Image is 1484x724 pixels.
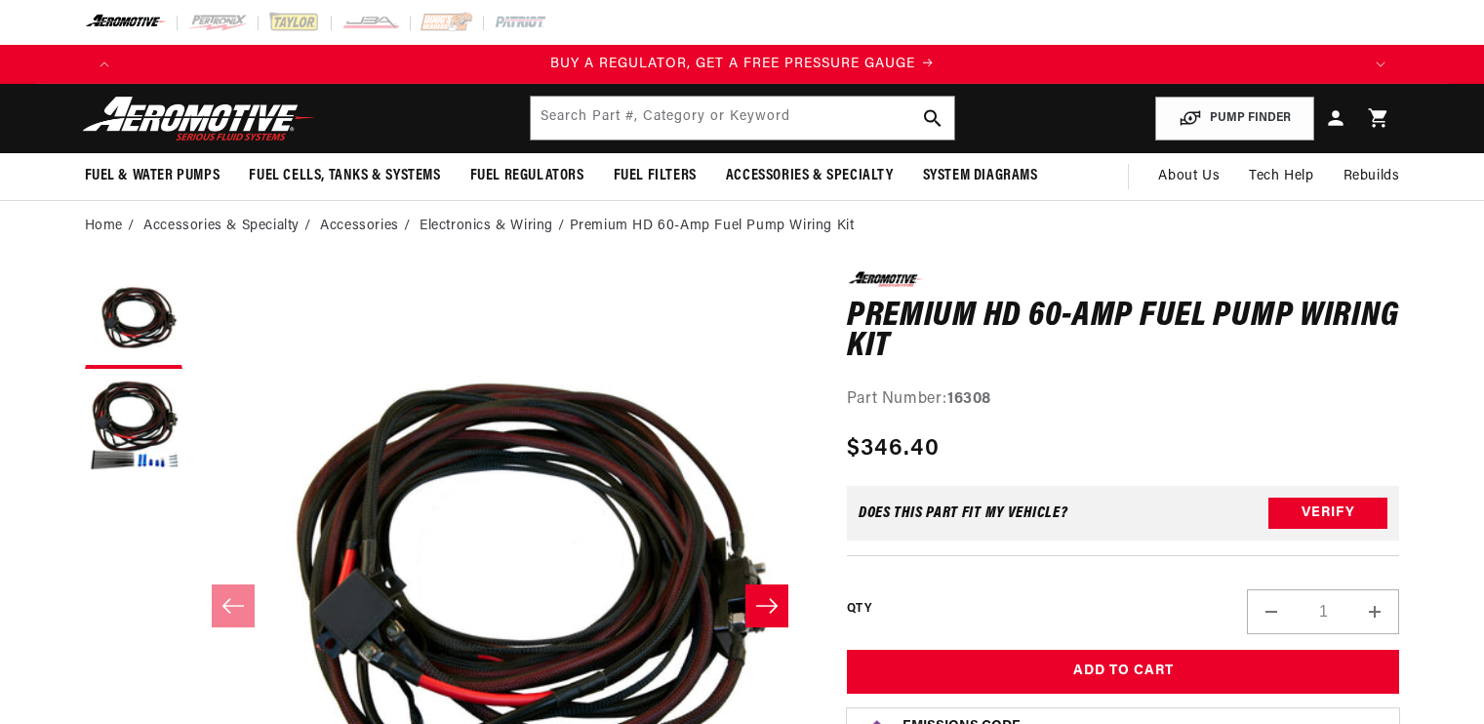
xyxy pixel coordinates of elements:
summary: Rebuilds [1329,153,1415,200]
button: Slide left [212,584,255,627]
summary: Fuel Filters [599,153,711,199]
a: About Us [1143,153,1234,200]
button: Load image 1 in gallery view [85,271,182,369]
span: Fuel & Water Pumps [85,166,221,186]
a: Electronics & Wiring [420,216,553,237]
button: PUMP FINDER [1155,97,1314,141]
span: BUY A REGULATOR, GET A FREE PRESSURE GAUGE [550,57,915,71]
span: $346.40 [847,431,940,466]
a: Accessories [320,216,399,237]
img: Aeromotive [77,96,321,141]
summary: Fuel Cells, Tanks & Systems [234,153,455,199]
h1: Premium HD 60-Amp Fuel Pump Wiring Kit [847,302,1400,363]
li: Accessories & Specialty [143,216,315,237]
a: Home [85,216,123,237]
summary: Tech Help [1234,153,1328,200]
span: Fuel Cells, Tanks & Systems [249,166,440,186]
span: System Diagrams [923,166,1038,186]
button: search button [911,97,954,140]
button: Translation missing: en.sections.announcements.previous_announcement [85,45,124,84]
summary: System Diagrams [908,153,1053,199]
nav: breadcrumbs [85,216,1400,237]
button: Add to Cart [847,650,1400,694]
div: Part Number: [847,387,1400,413]
strong: 16308 [947,391,991,407]
a: BUY A REGULATOR, GET A FREE PRESSURE GAUGE [124,54,1361,75]
button: Slide right [745,584,788,627]
span: Rebuilds [1344,166,1400,187]
span: Fuel Filters [614,166,697,186]
span: Accessories & Specialty [726,166,894,186]
slideshow-component: Translation missing: en.sections.announcements.announcement_bar [36,45,1449,84]
summary: Fuel & Water Pumps [70,153,235,199]
div: 1 of 4 [124,54,1361,75]
summary: Fuel Regulators [456,153,599,199]
span: About Us [1158,169,1220,183]
summary: Accessories & Specialty [711,153,908,199]
div: Announcement [124,54,1361,75]
div: Does This part fit My vehicle? [859,505,1068,521]
input: Search by Part Number, Category or Keyword [531,97,954,140]
button: Translation missing: en.sections.announcements.next_announcement [1361,45,1400,84]
li: Premium HD 60-Amp Fuel Pump Wiring Kit [570,216,855,237]
span: Tech Help [1249,166,1313,187]
span: Fuel Regulators [470,166,584,186]
button: Verify [1268,498,1387,529]
button: Load image 2 in gallery view [85,379,182,476]
label: QTY [847,601,871,618]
